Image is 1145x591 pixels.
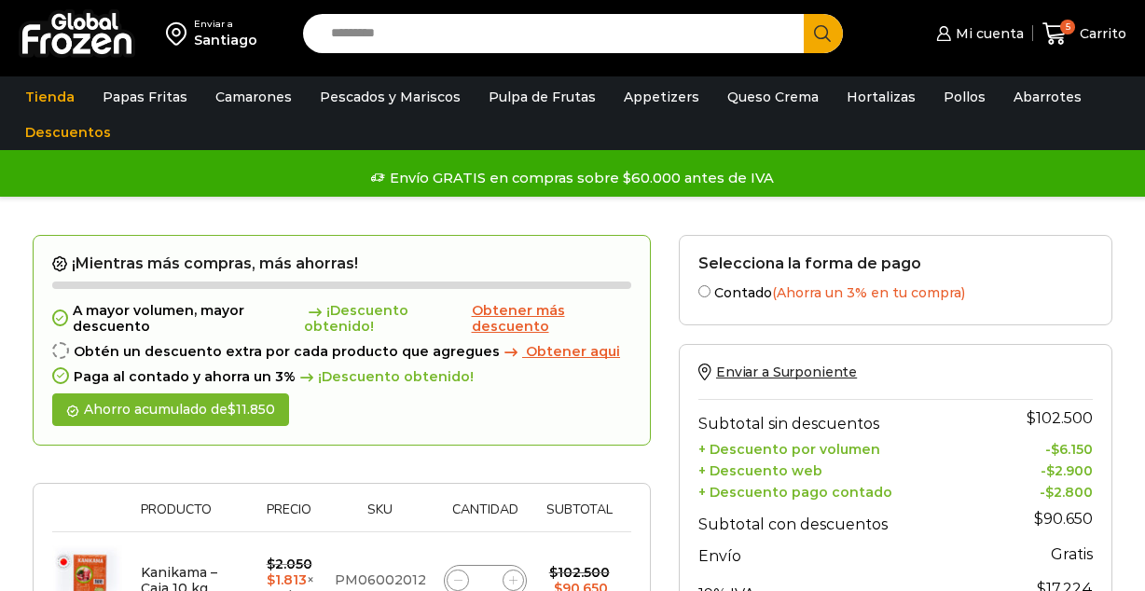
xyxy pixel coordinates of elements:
[310,79,470,115] a: Pescados y Mariscos
[1046,462,1093,479] bdi: 2.900
[998,437,1093,459] td: -
[716,364,857,380] span: Enviar a Surponiente
[52,344,631,360] div: Obtén un descuento extra por cada producto que agregues
[934,79,995,115] a: Pollos
[93,79,197,115] a: Papas Fritas
[698,399,998,436] th: Subtotal sin descuentos
[614,79,709,115] a: Appetizers
[698,285,710,297] input: Contado(Ahorra un 3% en tu compra)
[325,502,435,531] th: Sku
[698,479,998,501] th: + Descuento pago contado
[1060,20,1075,34] span: 5
[131,502,254,531] th: Producto
[998,479,1093,501] td: -
[1075,24,1126,43] span: Carrito
[698,538,998,570] th: Envío
[536,502,622,531] th: Subtotal
[435,502,536,531] th: Cantidad
[951,24,1024,43] span: Mi cuenta
[166,18,194,49] img: address-field-icon.svg
[1045,484,1054,501] span: $
[472,303,631,335] a: Obtener más descuento
[16,79,84,115] a: Tienda
[1051,441,1059,458] span: $
[500,344,620,360] a: Obtener aqui
[267,556,275,572] span: $
[52,254,631,273] h2: ¡Mientras más compras, más ahorras!
[1004,79,1091,115] a: Abarrotes
[1034,510,1093,528] bdi: 90.650
[698,437,998,459] th: + Descuento por volumen
[1051,545,1093,563] strong: Gratis
[837,79,925,115] a: Hortalizas
[472,302,565,335] span: Obtener más descuento
[296,369,474,385] span: ¡Descuento obtenido!
[267,571,307,588] bdi: 1.813
[228,401,275,418] bdi: 11.850
[479,79,605,115] a: Pulpa de Frutas
[931,15,1023,52] a: Mi cuenta
[718,79,828,115] a: Queso Crema
[549,564,558,581] span: $
[549,564,610,581] bdi: 102.500
[267,556,312,572] bdi: 2.050
[698,501,998,538] th: Subtotal con descuentos
[698,458,998,479] th: + Descuento web
[1027,409,1093,427] bdi: 102.500
[998,458,1093,479] td: -
[194,31,257,49] div: Santiago
[1046,462,1055,479] span: $
[254,502,325,531] th: Precio
[1045,484,1093,501] bdi: 2.800
[52,369,631,385] div: Paga al contado y ahorra un 3%
[698,254,1093,272] h2: Selecciona la forma de pago
[206,79,301,115] a: Camarones
[1027,409,1036,427] span: $
[16,115,120,150] a: Descuentos
[1042,12,1126,56] a: 5 Carrito
[228,401,236,418] span: $
[804,14,843,53] button: Search button
[698,364,857,380] a: Enviar a Surponiente
[304,303,467,335] span: ¡Descuento obtenido!
[1034,510,1043,528] span: $
[1051,441,1093,458] bdi: 6.150
[772,284,965,301] span: (Ahorra un 3% en tu compra)
[267,571,275,588] span: $
[698,282,1093,301] label: Contado
[526,343,620,360] span: Obtener aqui
[194,18,257,31] div: Enviar a
[52,393,289,426] div: Ahorro acumulado de
[52,303,631,335] div: A mayor volumen, mayor descuento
